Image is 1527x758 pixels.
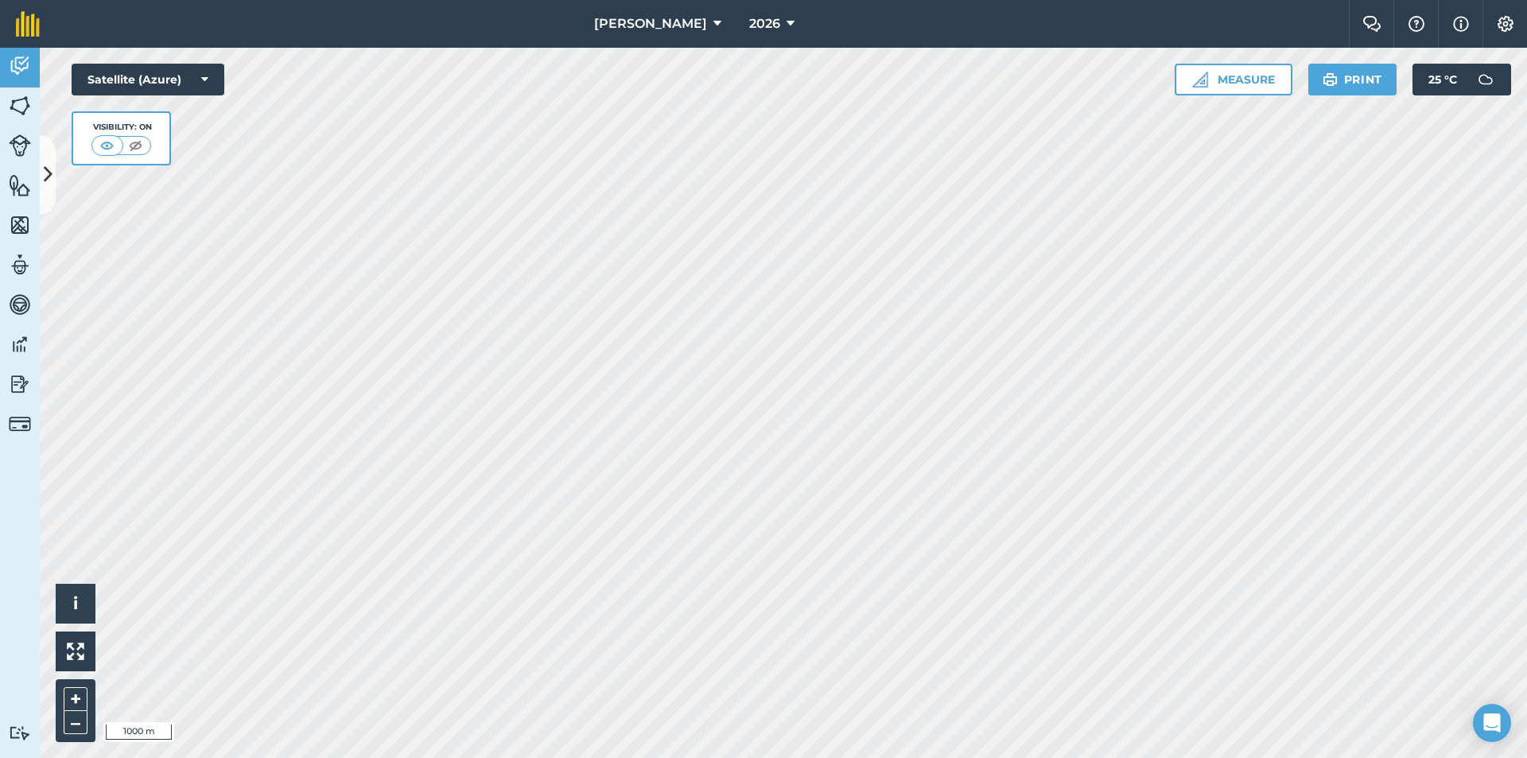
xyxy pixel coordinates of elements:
img: Two speech bubbles overlapping with the left bubble in the forefront [1362,16,1381,32]
button: Satellite (Azure) [72,64,224,95]
img: A question mark icon [1407,16,1426,32]
img: svg+xml;base64,PD94bWwgdmVyc2lvbj0iMS4wIiBlbmNvZGluZz0idXRmLTgiPz4KPCEtLSBHZW5lcmF0b3I6IEFkb2JlIE... [1470,64,1502,95]
img: A cog icon [1496,16,1515,32]
img: svg+xml;base64,PHN2ZyB4bWxucz0iaHR0cDovL3d3dy53My5vcmcvMjAwMC9zdmciIHdpZHRoPSI1NiIgaGVpZ2h0PSI2MC... [9,173,31,197]
img: svg+xml;base64,PD94bWwgdmVyc2lvbj0iMS4wIiBlbmNvZGluZz0idXRmLTgiPz4KPCEtLSBHZW5lcmF0b3I6IEFkb2JlIE... [9,293,31,317]
img: svg+xml;base64,PD94bWwgdmVyc2lvbj0iMS4wIiBlbmNvZGluZz0idXRmLTgiPz4KPCEtLSBHZW5lcmF0b3I6IEFkb2JlIE... [9,253,31,277]
span: [PERSON_NAME] [594,14,707,33]
div: Visibility: On [91,121,152,134]
img: fieldmargin Logo [16,11,40,37]
button: Measure [1175,64,1292,95]
span: 25 ° C [1428,64,1457,95]
img: svg+xml;base64,PD94bWwgdmVyc2lvbj0iMS4wIiBlbmNvZGluZz0idXRmLTgiPz4KPCEtLSBHZW5lcmF0b3I6IEFkb2JlIE... [9,332,31,356]
img: svg+xml;base64,PD94bWwgdmVyc2lvbj0iMS4wIiBlbmNvZGluZz0idXRmLTgiPz4KPCEtLSBHZW5lcmF0b3I6IEFkb2JlIE... [9,413,31,435]
div: Open Intercom Messenger [1473,704,1511,742]
img: svg+xml;base64,PHN2ZyB4bWxucz0iaHR0cDovL3d3dy53My5vcmcvMjAwMC9zdmciIHdpZHRoPSI1MCIgaGVpZ2h0PSI0MC... [97,138,117,154]
img: Four arrows, one pointing top left, one top right, one bottom right and the last bottom left [67,643,84,660]
button: Print [1308,64,1397,95]
img: svg+xml;base64,PHN2ZyB4bWxucz0iaHR0cDovL3d3dy53My5vcmcvMjAwMC9zdmciIHdpZHRoPSI1MCIgaGVpZ2h0PSI0MC... [126,138,146,154]
button: + [64,687,87,711]
img: svg+xml;base64,PHN2ZyB4bWxucz0iaHR0cDovL3d3dy53My5vcmcvMjAwMC9zdmciIHdpZHRoPSIxOSIgaGVpZ2h0PSIyNC... [1323,70,1338,89]
img: Ruler icon [1192,72,1208,87]
img: svg+xml;base64,PD94bWwgdmVyc2lvbj0iMS4wIiBlbmNvZGluZz0idXRmLTgiPz4KPCEtLSBHZW5lcmF0b3I6IEFkb2JlIE... [9,725,31,741]
button: i [56,584,95,624]
img: svg+xml;base64,PHN2ZyB4bWxucz0iaHR0cDovL3d3dy53My5vcmcvMjAwMC9zdmciIHdpZHRoPSI1NiIgaGVpZ2h0PSI2MC... [9,94,31,118]
button: – [64,711,87,734]
span: i [73,593,78,613]
span: 2026 [749,14,780,33]
img: svg+xml;base64,PD94bWwgdmVyc2lvbj0iMS4wIiBlbmNvZGluZz0idXRmLTgiPz4KPCEtLSBHZW5lcmF0b3I6IEFkb2JlIE... [9,372,31,396]
img: svg+xml;base64,PD94bWwgdmVyc2lvbj0iMS4wIiBlbmNvZGluZz0idXRmLTgiPz4KPCEtLSBHZW5lcmF0b3I6IEFkb2JlIE... [9,54,31,78]
img: svg+xml;base64,PD94bWwgdmVyc2lvbj0iMS4wIiBlbmNvZGluZz0idXRmLTgiPz4KPCEtLSBHZW5lcmF0b3I6IEFkb2JlIE... [9,134,31,157]
img: svg+xml;base64,PHN2ZyB4bWxucz0iaHR0cDovL3d3dy53My5vcmcvMjAwMC9zdmciIHdpZHRoPSIxNyIgaGVpZ2h0PSIxNy... [1453,14,1469,33]
img: svg+xml;base64,PHN2ZyB4bWxucz0iaHR0cDovL3d3dy53My5vcmcvMjAwMC9zdmciIHdpZHRoPSI1NiIgaGVpZ2h0PSI2MC... [9,213,31,237]
button: 25 °C [1412,64,1511,95]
